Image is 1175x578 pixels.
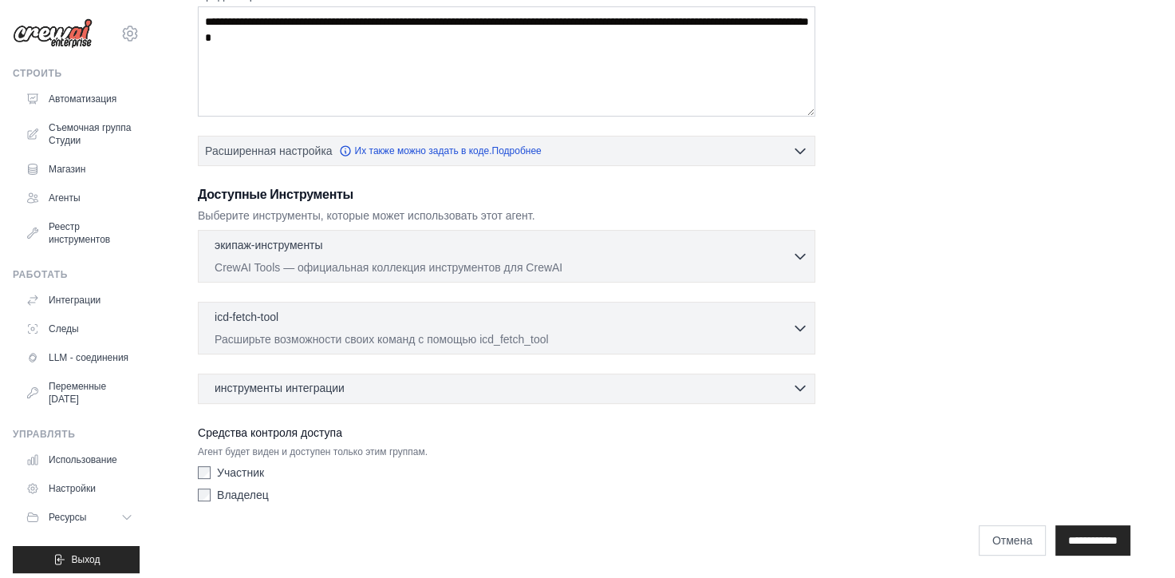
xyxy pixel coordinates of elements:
ya-tr-span: Съемочная группа Студии [49,121,133,147]
ya-tr-span: Следы [49,323,79,335]
button: icd-fetch-tool Расширьте возможности своих команд с помощью icd_fetch_tool [205,309,808,347]
ya-tr-span: LLM - соединения [49,351,128,364]
a: Их также можно задать в коде.Подробнее [339,144,542,157]
a: LLM - соединения [19,345,140,370]
button: инструменты интеграции [205,380,808,396]
ya-tr-span: Использование [49,453,117,466]
ya-tr-span: Владелец [217,489,269,501]
ya-tr-span: Подробнее [491,144,541,157]
button: Расширенная настройка Их также можно задать в коде.Подробнее [199,137,814,165]
ya-tr-span: Участник [217,466,264,479]
ya-tr-span: экипаж-инструменты [215,239,323,251]
a: Настройки [19,476,140,501]
ya-tr-span: Отмена [992,534,1032,547]
a: Съемочная группа Студии [19,115,140,153]
ya-tr-span: Выберите инструменты, которые может использовать этот агент. [198,209,534,222]
a: Использование [19,447,140,473]
ya-tr-span: CrewAI Tools — официальная коллекция инструментов для CrewAI [215,261,562,274]
button: Выход [13,546,140,573]
ya-tr-span: инструменты интеграции [215,382,345,394]
a: Интеграции [19,287,140,313]
ya-tr-span: Расширенная настройка [205,144,333,157]
ya-tr-span: Переменные [DATE] [49,380,133,406]
ya-tr-span: Доступные Инструменты [198,188,353,201]
button: экипаж-инструменты CrewAI Tools — официальная коллекция инструментов для CrewAI [205,237,808,275]
ya-tr-span: Расширьте возможности своих команд с помощью icd_fetch_tool [215,333,549,346]
a: Автоматизация [19,86,140,112]
a: Реестр инструментов [19,214,140,252]
a: Агенты [19,185,140,211]
ya-tr-span: icd-fetch-tool [215,311,278,323]
ya-tr-span: Настройки [49,482,96,495]
ya-tr-span: Агент будет виден и доступен только этим группам. [198,446,428,457]
a: Отмена [979,525,1046,556]
ya-tr-span: Работать [13,269,68,280]
ya-tr-span: Средства контроля доступа [198,426,342,439]
ya-tr-span: Строить [13,68,62,79]
ya-tr-span: Ресурсы [49,512,86,523]
img: Логотип [13,18,93,49]
ya-tr-span: Реестр инструментов [49,220,133,246]
ya-tr-span: Интеграции [49,294,101,307]
ya-tr-span: Управлять [13,429,75,440]
ya-tr-span: Их также можно задать в коде. [355,144,492,157]
a: Следы [19,316,140,342]
button: Ресурсы [19,505,140,530]
ya-tr-span: Выход [72,554,101,565]
a: Переменные [DATE] [19,374,140,412]
ya-tr-span: Магазин [49,163,85,176]
ya-tr-span: Агенты [49,192,81,204]
a: Магазин [19,156,140,182]
ya-tr-span: Автоматизация [49,93,116,105]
